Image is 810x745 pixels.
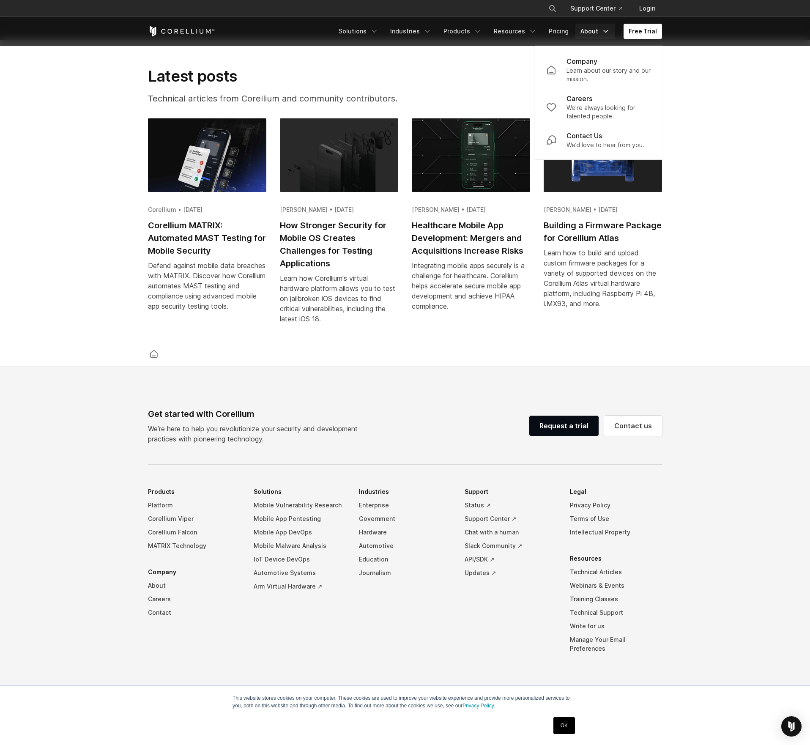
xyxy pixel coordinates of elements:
a: Status ↗ [465,498,557,512]
a: Pricing [544,24,574,39]
a: Terms of Use [570,512,662,526]
a: Technical Support [570,606,662,619]
a: Mobile App DevOps [254,526,346,539]
a: Automotive Systems [254,566,346,580]
a: OK [553,717,575,734]
a: Platform [148,498,240,512]
div: Navigation Menu [538,1,662,16]
a: Arm Virtual Hardware ↗ [254,580,346,593]
div: [PERSON_NAME] • [DATE] [280,205,398,214]
p: We're always looking for talented people. [566,104,651,121]
a: IoT Device DevOps [254,553,346,566]
a: Healthcare Mobile App Development: Mergers and Acquisitions Increase Risks [PERSON_NAME] • [DATE]... [412,118,530,321]
a: Contact us [604,416,662,436]
div: Navigation Menu [148,485,662,668]
a: Hardware [359,526,451,539]
a: Company Learn about our story and our mission. [539,51,658,88]
img: How Stronger Security for Mobile OS Creates Challenges for Testing Applications [280,118,398,192]
p: Learn about our story and our mission. [566,66,651,83]
div: Integrating mobile apps securely is a challenge for healthcare. Corellium helps accelerate secure... [412,260,530,311]
a: Contact Us We’d love to hear from you. [539,126,658,154]
p: Careers [566,93,592,104]
a: Updates ↗ [465,566,557,580]
a: Government [359,512,451,526]
a: Enterprise [359,498,451,512]
a: Privacy Policy [570,498,662,512]
a: Corellium home [146,348,161,360]
div: Learn how to build and upload custom firmware packages for a variety of supported devices on the ... [544,248,662,309]
a: About [148,579,240,592]
a: Mobile Malware Analysis [254,539,346,553]
a: Corellium Home [148,26,215,36]
div: [PERSON_NAME] • [DATE] [412,205,530,214]
div: Open Intercom Messenger [781,716,802,737]
h2: Building a Firmware Package for Corellium Atlas [544,219,662,244]
a: Automotive [359,539,451,553]
a: How Stronger Security for Mobile OS Creates Challenges for Testing Applications [PERSON_NAME] • [... [280,118,398,334]
a: Manage Your Email Preferences [570,633,662,655]
a: Webinars & Events [570,579,662,592]
a: Mobile App Pentesting [254,512,346,526]
a: Support Center ↗ [465,512,557,526]
a: Industries [385,24,437,39]
div: Get started with Corellium [148,408,364,420]
h2: Healthcare Mobile App Development: Mergers and Acquisitions Increase Risks [412,219,530,257]
button: Search [545,1,560,16]
a: Education [359,553,451,566]
img: Healthcare Mobile App Development: Mergers and Acquisitions Increase Risks [412,118,530,192]
p: We’d love to hear from you. [566,141,644,149]
a: Login [632,1,662,16]
a: Contact [148,606,240,619]
p: Technical articles from Corellium and community contributors. [148,92,436,105]
h2: Latest posts [148,67,436,85]
a: Building a Firmware Package for Corellium Atlas [PERSON_NAME] • [DATE] Building a Firmware Packag... [544,118,662,319]
a: Training Classes [570,592,662,606]
a: Journalism [359,566,451,580]
p: We’re here to help you revolutionize your security and development practices with pioneering tech... [148,424,364,444]
p: This website stores cookies on your computer. These cookies are used to improve your website expe... [233,694,577,709]
a: Corellium Viper [148,512,240,526]
a: Corellium MATRIX: Automated MAST Testing for Mobile Security Corellium • [DATE] Corellium MATRIX:... [148,118,266,321]
p: Contact Us [566,131,602,141]
a: Mobile Vulnerability Research [254,498,346,512]
a: Resources [489,24,542,39]
div: Defend against mobile data breaches with MATRIX. Discover how Corellium automates MAST testing an... [148,260,266,311]
p: Company [566,56,597,66]
a: Request a trial [529,416,599,436]
a: Careers We're always looking for talented people. [539,88,658,126]
a: About [575,24,615,39]
img: Corellium MATRIX: Automated MAST Testing for Mobile Security [148,118,266,192]
a: Corellium Falcon [148,526,240,539]
div: Navigation Menu [334,24,662,39]
a: Technical Articles [570,565,662,579]
div: Learn how Corellium's virtual hardware platform allows you to test on jailbroken iOS devices to f... [280,273,398,324]
a: Slack Community ↗ [465,539,557,553]
a: MATRIX Technology [148,539,240,553]
h2: How Stronger Security for Mobile OS Creates Challenges for Testing Applications [280,219,398,270]
a: Intellectual Property [570,526,662,539]
a: Careers [148,592,240,606]
div: [PERSON_NAME] • [DATE] [544,205,662,214]
h2: Corellium MATRIX: Automated MAST Testing for Mobile Security [148,219,266,257]
a: API/SDK ↗ [465,553,557,566]
a: Privacy Policy. [462,703,495,709]
a: Free Trial [624,24,662,39]
div: Corellium • [DATE] [148,205,266,214]
a: Chat with a human [465,526,557,539]
a: Products [438,24,487,39]
a: Write for us [570,619,662,633]
a: Solutions [334,24,383,39]
a: Support Center [564,1,629,16]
